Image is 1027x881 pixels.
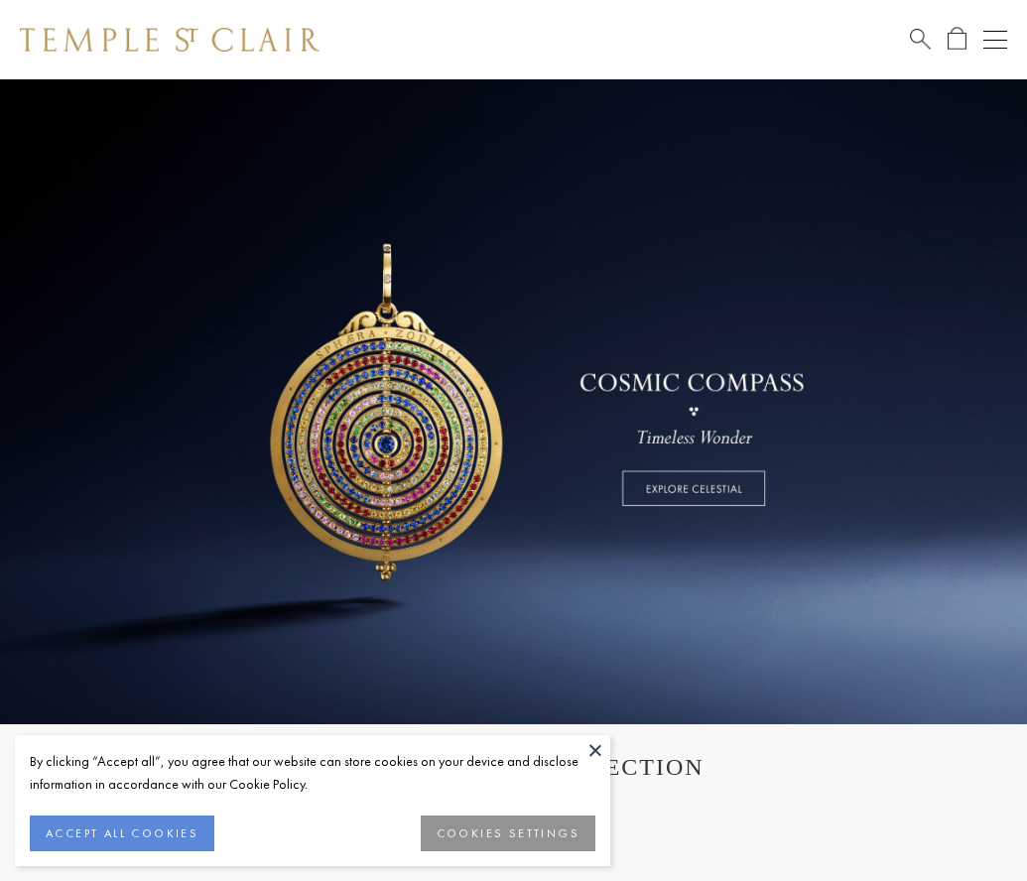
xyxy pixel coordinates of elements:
img: Temple St. Clair [20,28,320,52]
button: Open navigation [983,28,1007,52]
button: COOKIES SETTINGS [421,816,595,851]
a: Search [910,27,931,52]
button: ACCEPT ALL COOKIES [30,816,214,851]
a: Open Shopping Bag [948,27,966,52]
div: By clicking “Accept all”, you agree that our website can store cookies on your device and disclos... [30,750,595,796]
